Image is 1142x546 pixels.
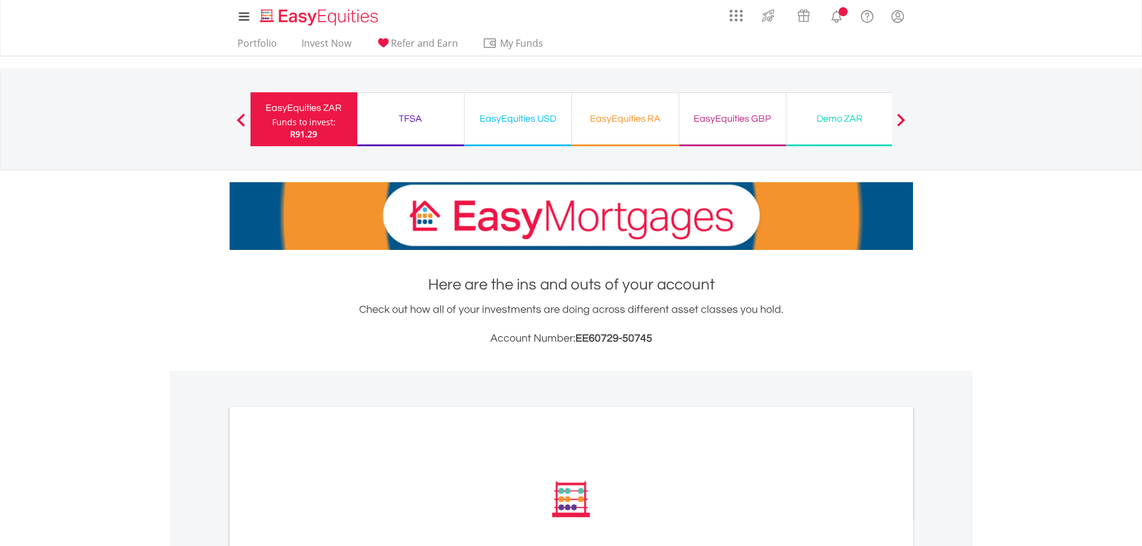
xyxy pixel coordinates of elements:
img: vouchers-v2.svg [794,6,813,25]
span: EE60729-50745 [575,333,652,344]
button: Previous [229,119,253,131]
h1: Here are the ins and outs of your account [230,274,913,295]
img: EasyEquities_Logo.png [258,7,383,27]
span: My Funds [483,35,561,51]
a: Refer and Earn [371,37,463,56]
img: EasyMortage Promotion Banner [230,182,913,250]
img: grid-menu-icon.svg [730,9,743,22]
div: EasyEquities ZAR [258,99,350,116]
div: Demo ZAR [794,110,886,127]
img: thrive-v2.svg [758,6,778,25]
a: Vouchers [786,3,821,25]
h3: Account Number: [230,330,913,347]
a: Portfolio [233,37,282,56]
div: EasyEquities GBP [686,110,779,127]
div: Funds to invest: [272,116,336,128]
a: Notifications [821,3,852,27]
span: R91.29 [290,128,317,140]
div: Check out how all of your investments are doing across different asset classes you hold. [230,301,913,347]
div: EasyEquities USD [472,110,564,127]
a: AppsGrid [722,3,751,22]
a: My Profile [882,3,913,29]
a: Home page [255,3,383,27]
a: FAQ's and Support [852,3,882,27]
span: Refer and Earn [391,37,458,50]
div: TFSA [364,110,457,127]
a: Invest Now [297,37,356,56]
button: Next [889,119,913,131]
div: EasyEquities RA [579,110,671,127]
